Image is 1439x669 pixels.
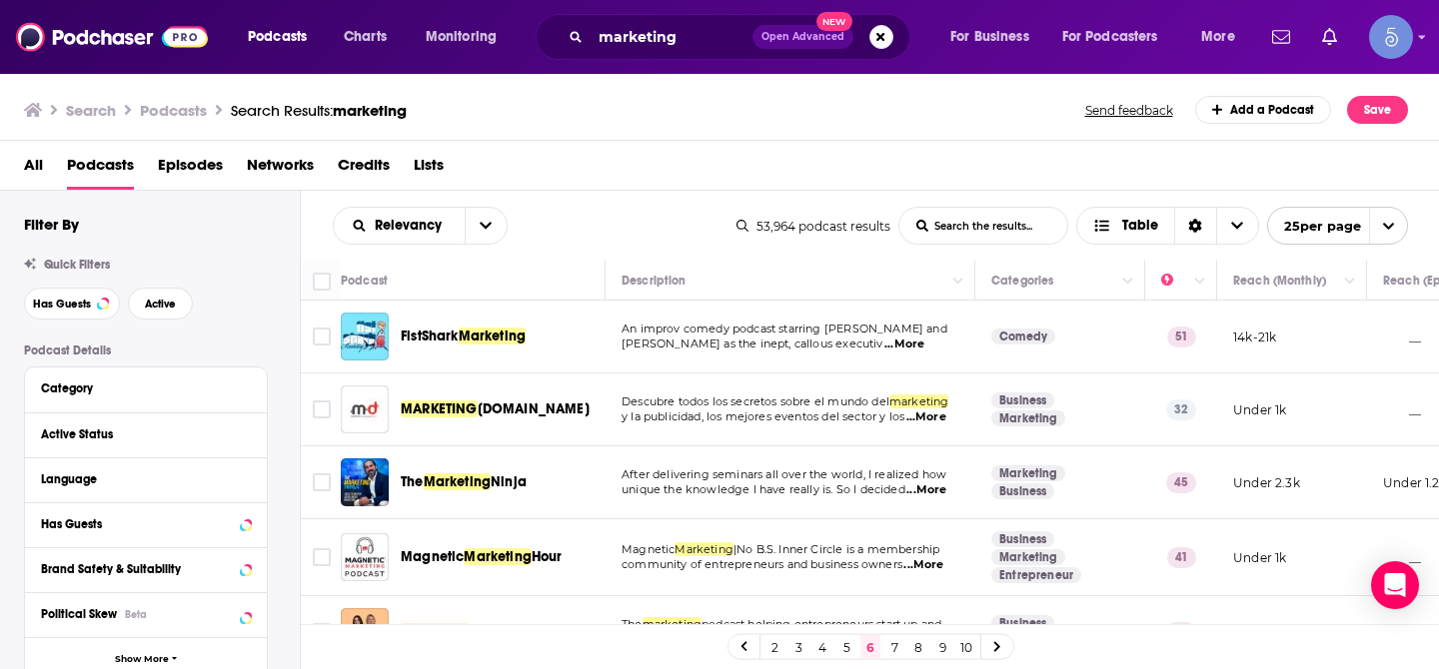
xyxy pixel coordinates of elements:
span: ...More [884,336,924,352]
img: Podchaser - Follow, Share and Rate Podcasts [16,18,208,56]
button: Column Actions [1188,270,1212,294]
span: Podcasts [67,149,134,190]
span: Descubre todos los secretos sobre el mundo del [622,394,889,408]
div: 53,964 podcast results [736,219,890,234]
button: Open AdvancedNew [752,25,853,49]
span: [PERSON_NAME] as the inept, callous executiv [622,336,883,350]
span: community of entrepreneurs and business owners [622,557,902,571]
div: Sort Direction [1174,208,1216,244]
span: marketing [333,101,407,120]
button: open menu [234,21,333,53]
span: Has Guests [33,299,91,310]
span: Active [145,299,176,310]
span: Monitoring [426,23,497,51]
a: Charts [331,21,399,53]
button: Language [41,466,251,491]
span: Open Advanced [761,32,844,42]
div: Category [41,381,238,395]
button: open menu [1187,21,1260,53]
button: Choose View [1076,207,1259,245]
p: Under 1k [1233,401,1286,418]
img: FistShark Marketing [341,313,389,360]
div: Open Intercom Messenger [1371,561,1419,609]
p: 14k-21k [1233,329,1276,345]
span: Political Skew [41,607,117,621]
a: Networks [247,149,314,190]
div: Podcast [341,269,388,293]
span: [DOMAIN_NAME] [478,400,590,417]
a: 10 [956,635,976,659]
span: More [1201,23,1235,51]
img: User Profile [1369,15,1413,59]
span: New [816,12,852,31]
button: open menu [1267,207,1408,245]
p: 45 [1166,472,1196,492]
button: Political SkewBeta [41,601,251,626]
a: Credits [338,149,390,190]
a: Entrepreneur [991,567,1081,583]
span: ...More [906,409,946,425]
button: open menu [936,21,1054,53]
img: The Marketing Ninja [341,458,389,506]
p: __ [1383,329,1421,345]
span: After delivering seminars all over the world, I realized how [622,467,946,481]
span: Logged in as Spiral5-G1 [1369,15,1413,59]
span: Charts [344,23,387,51]
button: Column Actions [946,270,970,294]
a: Episodes [158,149,223,190]
span: Marketing [424,473,492,490]
span: The [401,473,424,490]
a: Marketingand Margaritas [401,622,573,642]
span: y la publicidad, los mejores eventos del sector y los [622,409,904,423]
span: Toggle select row [313,400,331,418]
a: Marketing [991,549,1065,565]
a: 2 [764,635,784,659]
span: Podcasts [248,23,307,51]
p: 47 [1166,622,1196,642]
span: Magnetic [622,542,675,556]
a: TheMarketingNinja [401,472,527,492]
span: MARKETING [401,400,478,417]
a: Comedy [991,329,1055,344]
span: 25 per page [1268,211,1361,242]
a: 4 [812,635,832,659]
a: Business [991,392,1054,408]
span: Relevancy [375,219,449,233]
button: Brand Safety & Suitability [41,556,251,581]
div: Brand Safety & Suitability [41,562,234,576]
button: Active [128,288,193,320]
a: Add a Podcast [1195,96,1332,124]
input: Search podcasts, credits, & more... [591,21,752,53]
span: Toggle select row [313,473,331,491]
a: Marketing [991,410,1065,426]
span: ...More [906,482,946,498]
a: Lists [414,149,444,190]
p: Podcast Details [24,343,268,357]
a: Show notifications dropdown [1264,20,1298,54]
a: All [24,149,43,190]
a: 6 [860,635,880,659]
button: Category [41,375,251,400]
span: Marketing [464,548,532,565]
span: The [622,617,643,631]
img: Magnetic Marketing Hour [341,533,389,581]
span: Toggle select row [313,548,331,566]
a: 5 [836,635,856,659]
a: MagneticMarketingHour [401,547,563,567]
p: __ [1383,401,1421,418]
button: Active Status [41,421,251,446]
span: Marketing [675,542,733,556]
span: Marketing [459,328,527,344]
span: podcast helping entrepreneurs start up and [702,617,941,631]
div: Beta [125,608,147,621]
a: Business [991,483,1054,499]
div: Search Results: [231,101,407,120]
button: open menu [412,21,523,53]
button: Column Actions [1338,270,1362,294]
